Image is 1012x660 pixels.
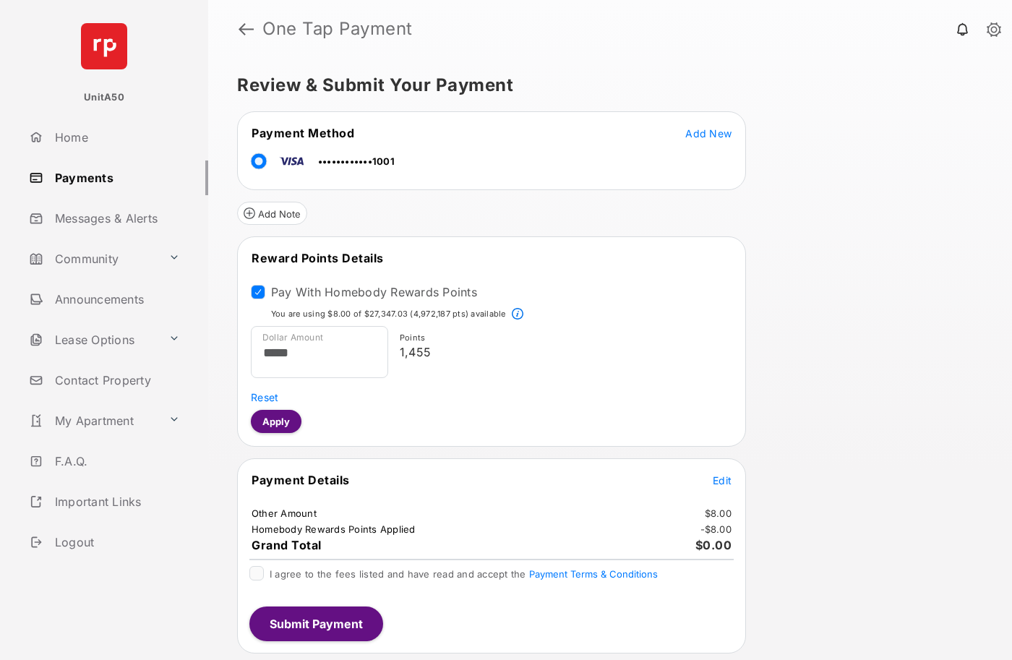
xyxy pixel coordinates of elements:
span: I agree to the fees listed and have read and accept the [270,568,658,580]
img: svg+xml;base64,PHN2ZyB4bWxucz0iaHR0cDovL3d3dy53My5vcmcvMjAwMC9zdmciIHdpZHRoPSI2NCIgaGVpZ2h0PSI2NC... [81,23,127,69]
h5: Review & Submit Your Payment [237,77,972,94]
a: Contact Property [23,363,208,398]
button: Reset [251,390,278,404]
td: Homebody Rewards Points Applied [251,523,416,536]
span: Payment Method [252,126,354,140]
p: UnitA50 [84,90,124,105]
a: My Apartment [23,403,163,438]
button: I agree to the fees listed and have read and accept the [529,568,658,580]
button: Add Note [237,202,307,225]
p: 1,455 [400,343,726,361]
a: Important Links [23,484,186,519]
td: $8.00 [704,507,732,520]
label: Pay With Homebody Rewards Points [271,285,477,299]
button: Apply [251,410,301,433]
button: Edit [713,473,732,487]
span: Reset [251,391,278,403]
span: Grand Total [252,538,322,552]
td: Other Amount [251,507,317,520]
span: Add New [685,127,732,140]
span: ••••••••••••1001 [318,155,395,167]
a: F.A.Q. [23,444,208,479]
td: - $8.00 [700,523,733,536]
span: Edit [713,474,732,487]
a: Home [23,120,208,155]
span: Payment Details [252,473,350,487]
a: Payments [23,160,208,195]
p: Points [400,332,726,344]
a: Logout [23,525,208,560]
strong: One Tap Payment [262,20,413,38]
button: Submit Payment [249,607,383,641]
button: Add New [685,126,732,140]
a: Messages & Alerts [23,201,208,236]
span: Reward Points Details [252,251,384,265]
a: Lease Options [23,322,163,357]
p: You are using $8.00 of $27,347.03 (4,972,187 pts) available [271,308,506,320]
a: Announcements [23,282,208,317]
span: $0.00 [695,538,732,552]
a: Community [23,241,163,276]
